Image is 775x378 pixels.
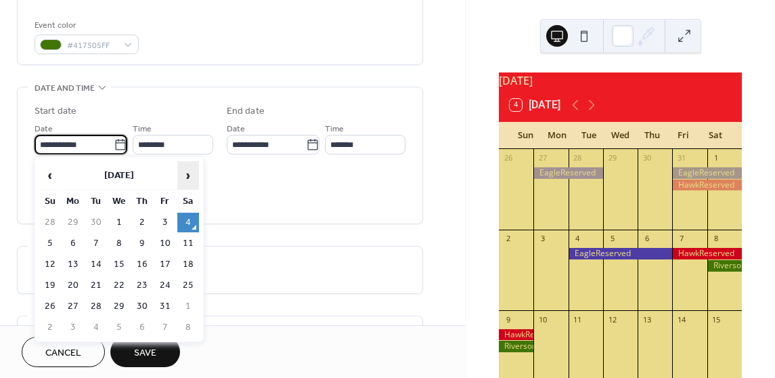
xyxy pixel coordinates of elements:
[110,337,180,367] button: Save
[154,234,176,253] td: 10
[131,234,153,253] td: 9
[672,180,742,191] div: HawkReserved
[108,318,130,337] td: 5
[227,122,245,136] span: Date
[85,276,107,295] td: 21
[177,192,199,211] th: Sa
[131,192,153,211] th: Th
[154,276,176,295] td: 24
[154,192,176,211] th: Fr
[642,314,652,324] div: 13
[573,122,604,149] div: Tue
[39,276,61,295] td: 19
[573,153,583,163] div: 28
[672,248,742,259] div: HawkReserved
[35,18,136,33] div: Event color
[39,255,61,274] td: 12
[62,161,176,190] th: [DATE]
[62,192,84,211] th: Mo
[177,297,199,316] td: 1
[533,167,603,179] div: EagleReserved
[177,318,199,337] td: 8
[85,234,107,253] td: 7
[85,255,107,274] td: 14
[676,153,686,163] div: 31
[85,318,107,337] td: 4
[35,122,53,136] span: Date
[133,122,152,136] span: Time
[711,153,722,163] div: 1
[108,255,130,274] td: 15
[45,346,81,360] span: Cancel
[108,192,130,211] th: We
[607,314,617,324] div: 12
[668,122,700,149] div: Fri
[177,255,199,274] td: 18
[607,153,617,163] div: 29
[227,104,265,119] div: End date
[503,153,513,163] div: 26
[22,337,105,367] button: Cancel
[503,234,513,244] div: 2
[131,213,153,232] td: 2
[505,96,565,114] button: 4[DATE]
[39,297,61,316] td: 26
[131,276,153,295] td: 23
[131,255,153,274] td: 16
[62,276,84,295] td: 20
[39,318,61,337] td: 2
[67,39,117,53] span: #417505FF
[499,329,533,341] div: HawkReserved
[325,122,344,136] span: Time
[39,213,61,232] td: 28
[177,213,199,232] td: 4
[108,297,130,316] td: 29
[537,153,548,163] div: 27
[134,346,156,360] span: Save
[154,297,176,316] td: 31
[108,276,130,295] td: 22
[62,234,84,253] td: 6
[636,122,668,149] div: Thu
[499,341,533,352] div: RiversongReserved
[676,234,686,244] div: 7
[573,314,583,324] div: 11
[676,314,686,324] div: 14
[177,276,199,295] td: 25
[499,72,742,89] div: [DATE]
[537,314,548,324] div: 10
[699,122,731,149] div: Sat
[131,297,153,316] td: 30
[604,122,636,149] div: Wed
[541,122,573,149] div: Mon
[642,234,652,244] div: 6
[62,213,84,232] td: 29
[62,255,84,274] td: 13
[537,234,548,244] div: 3
[62,318,84,337] td: 3
[178,162,198,189] span: ›
[177,234,199,253] td: 11
[672,167,742,179] div: EagleReserved
[503,314,513,324] div: 9
[711,234,722,244] div: 8
[569,248,673,259] div: EagleReserved
[85,297,107,316] td: 28
[573,234,583,244] div: 4
[510,122,541,149] div: Sun
[62,297,84,316] td: 27
[607,234,617,244] div: 5
[108,213,130,232] td: 1
[642,153,652,163] div: 30
[39,234,61,253] td: 5
[154,213,176,232] td: 3
[154,255,176,274] td: 17
[40,162,60,189] span: ‹
[108,234,130,253] td: 8
[711,314,722,324] div: 15
[154,318,176,337] td: 7
[85,213,107,232] td: 30
[35,81,95,96] span: Date and time
[35,104,76,119] div: Start date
